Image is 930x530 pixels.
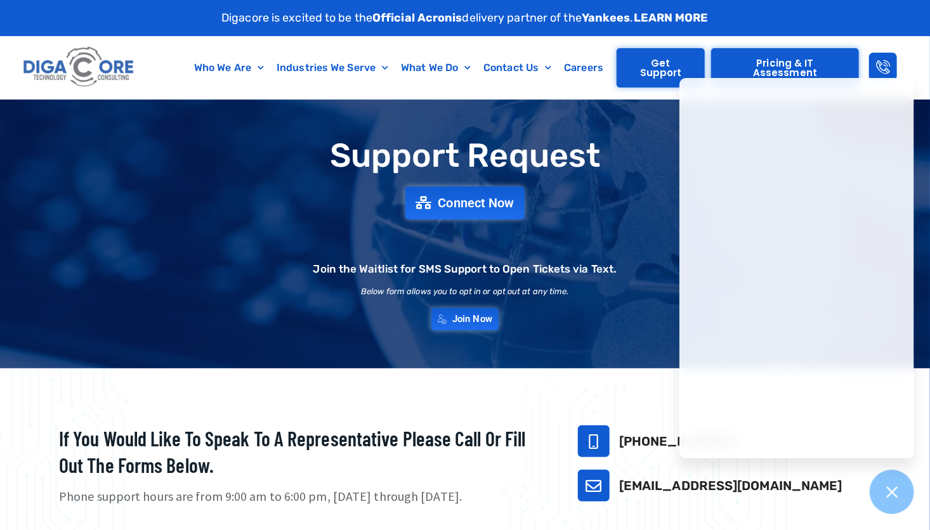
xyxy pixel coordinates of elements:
[313,264,617,275] h2: Join the Waitlist for SMS Support to Open Tickets via Text.
[187,53,610,82] nav: Menu
[59,425,546,478] h2: If you would like to speak to a representative please call or fill out the forms below.
[395,53,477,82] a: What We Do
[582,11,631,25] strong: Yankees
[619,434,736,449] a: [PHONE_NUMBER]
[270,53,395,82] a: Industries We Serve
[724,58,846,77] span: Pricing & IT Assessment
[372,11,462,25] strong: Official Acronis
[438,197,514,209] span: Connect Now
[221,10,709,27] p: Digacore is excited to be the delivery partner of the .
[634,11,709,25] a: LEARN MORE
[452,314,492,324] span: Join Now
[578,425,610,457] a: 732-646-5725
[711,48,859,87] a: Pricing & IT Assessment
[188,53,270,82] a: Who We Are
[405,186,524,219] a: Connect Now
[20,42,138,92] img: Digacore logo 1
[27,138,903,174] h1: Support Request
[361,287,569,295] h2: Below form allows you to opt in or opt out at any time.
[619,478,842,493] a: [EMAIL_ADDRESS][DOMAIN_NAME]
[578,470,610,501] a: support@digacore.com
[59,488,546,506] p: Phone support hours are from 9:00 am to 6:00 pm, [DATE] through [DATE].
[431,308,499,330] a: Join Now
[558,53,610,82] a: Careers
[477,53,558,82] a: Contact Us
[679,78,914,458] iframe: Chatgenie Messenger
[617,48,705,87] a: Get Support
[630,58,691,77] span: Get Support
